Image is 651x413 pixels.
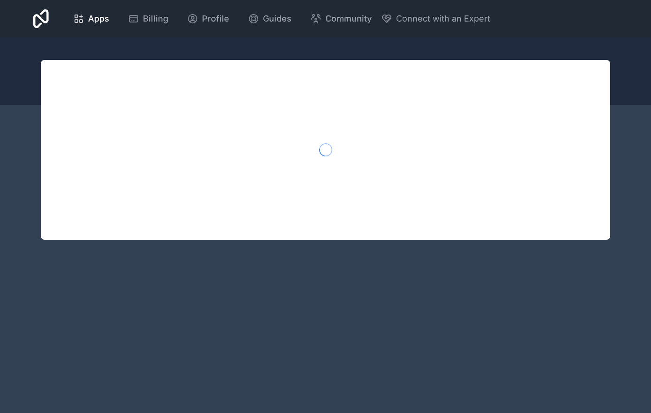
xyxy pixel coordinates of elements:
span: Community [325,12,372,25]
a: Guides [240,8,299,29]
span: Guides [263,12,292,25]
a: Community [303,8,379,29]
span: Connect with an Expert [396,12,490,25]
span: Apps [88,12,109,25]
a: Apps [66,8,117,29]
a: Billing [120,8,176,29]
span: Billing [143,12,168,25]
button: Connect with an Expert [381,12,490,25]
span: Profile [202,12,229,25]
a: Profile [180,8,237,29]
